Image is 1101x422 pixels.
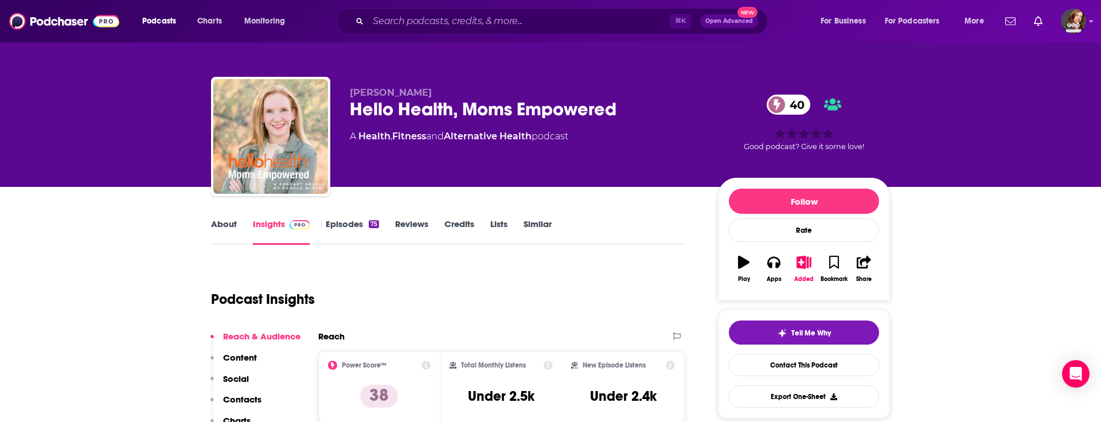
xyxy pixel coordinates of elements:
[1061,9,1086,34] button: Show profile menu
[490,218,507,245] a: Lists
[1001,11,1020,31] a: Show notifications dropdown
[738,276,750,283] div: Play
[813,12,880,30] button: open menu
[670,14,691,29] span: ⌘ K
[700,14,758,28] button: Open AdvancedNew
[223,394,261,405] p: Contacts
[767,276,782,283] div: Apps
[1029,11,1047,31] a: Show notifications dropdown
[391,131,392,142] span: ,
[718,87,890,158] div: 40Good podcast? Give it some love!
[360,385,398,408] p: 38
[729,218,879,242] div: Rate
[789,248,819,290] button: Added
[326,218,379,245] a: Episodes75
[583,361,646,369] h2: New Episode Listens
[318,331,345,342] h2: Reach
[821,13,866,29] span: For Business
[350,87,432,98] span: [PERSON_NAME]
[729,189,879,214] button: Follow
[1061,9,1086,34] img: User Profile
[142,13,176,29] span: Podcasts
[956,12,998,30] button: open menu
[794,276,814,283] div: Added
[9,10,119,32] img: Podchaser - Follow, Share and Rate Podcasts
[213,79,328,194] img: Hello Health, Moms Empowered
[392,131,426,142] a: Fitness
[426,131,444,142] span: and
[856,276,872,283] div: Share
[461,361,526,369] h2: Total Monthly Listens
[211,218,237,245] a: About
[444,218,474,245] a: Credits
[819,248,849,290] button: Bookmark
[190,12,229,30] a: Charts
[358,131,391,142] a: Health
[197,13,222,29] span: Charts
[395,218,428,245] a: Reviews
[590,388,657,405] h3: Under 2.4k
[290,220,310,229] img: Podchaser Pro
[211,291,315,308] h1: Podcast Insights
[210,394,261,415] button: Contacts
[1062,360,1090,388] div: Open Intercom Messenger
[849,248,879,290] button: Share
[767,95,810,115] a: 40
[524,218,552,245] a: Similar
[885,13,940,29] span: For Podcasters
[737,7,758,18] span: New
[729,354,879,376] a: Contact This Podcast
[368,12,670,30] input: Search podcasts, credits, & more...
[210,331,300,352] button: Reach & Audience
[223,331,300,342] p: Reach & Audience
[744,142,864,151] span: Good podcast? Give it some love!
[791,329,831,338] span: Tell Me Why
[350,130,568,143] div: A podcast
[965,13,984,29] span: More
[705,18,753,24] span: Open Advanced
[444,131,532,142] a: Alternative Health
[210,373,249,394] button: Social
[1061,9,1086,34] span: Logged in as pamelastevensmedia
[877,12,956,30] button: open menu
[729,321,879,345] button: tell me why sparkleTell Me Why
[348,8,779,34] div: Search podcasts, credits, & more...
[468,388,534,405] h3: Under 2.5k
[778,95,810,115] span: 40
[759,248,788,290] button: Apps
[729,248,759,290] button: Play
[236,12,300,30] button: open menu
[223,373,249,384] p: Social
[244,13,285,29] span: Monitoring
[369,220,379,228] div: 75
[821,276,848,283] div: Bookmark
[223,352,257,363] p: Content
[134,12,191,30] button: open menu
[342,361,386,369] h2: Power Score™
[729,385,879,408] button: Export One-Sheet
[253,218,310,245] a: InsightsPodchaser Pro
[778,329,787,338] img: tell me why sparkle
[210,352,257,373] button: Content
